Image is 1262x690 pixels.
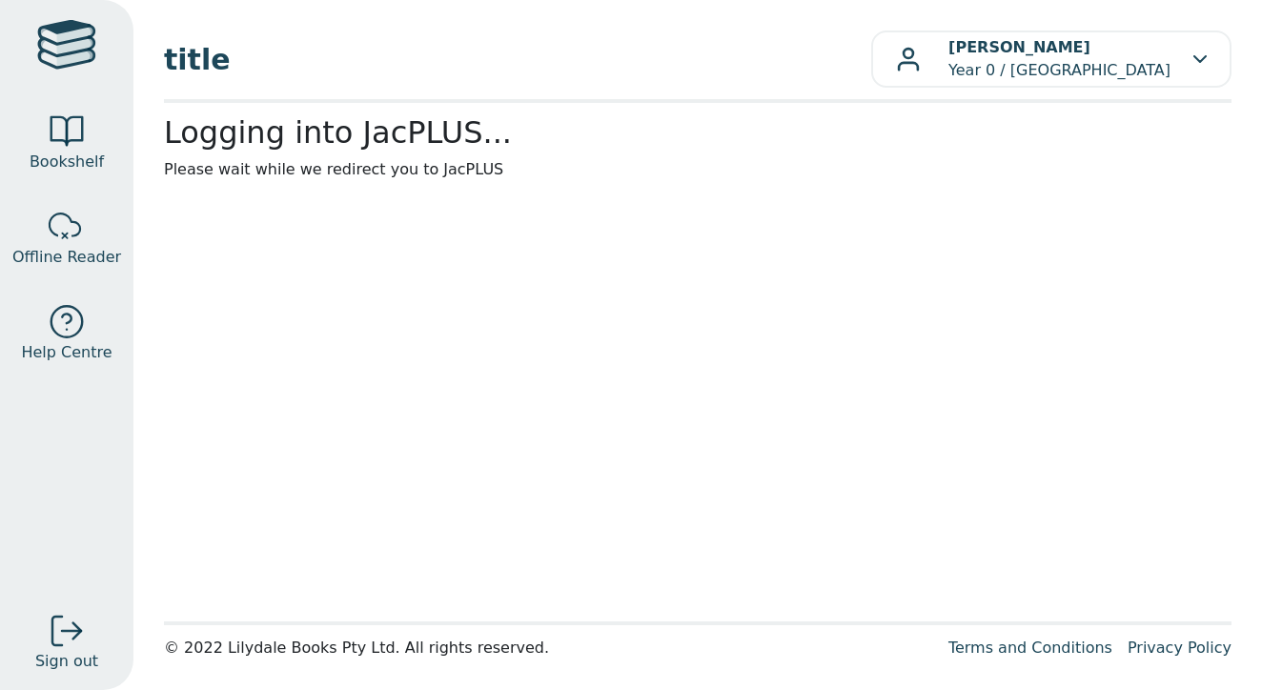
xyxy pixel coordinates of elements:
[1128,639,1231,657] a: Privacy Policy
[164,114,1231,151] h2: Logging into JacPLUS...
[948,38,1090,56] b: [PERSON_NAME]
[948,36,1170,82] p: Year 0 / [GEOGRAPHIC_DATA]
[12,246,121,269] span: Offline Reader
[21,341,112,364] span: Help Centre
[948,639,1112,657] a: Terms and Conditions
[871,30,1231,88] button: [PERSON_NAME]Year 0 / [GEOGRAPHIC_DATA]
[30,151,104,173] span: Bookshelf
[164,38,871,81] span: title
[164,158,1231,181] p: Please wait while we redirect you to JacPLUS
[35,650,98,673] span: Sign out
[164,637,933,660] div: © 2022 Lilydale Books Pty Ltd. All rights reserved.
